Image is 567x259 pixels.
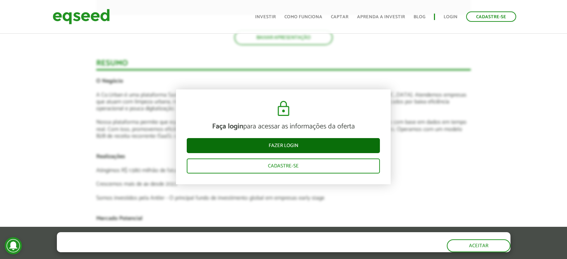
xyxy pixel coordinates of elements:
[444,15,458,19] a: Login
[212,121,243,132] strong: Faça login
[57,245,316,252] p: Ao clicar em "aceitar", você aceita nossa .
[466,11,516,22] a: Cadastre-se
[53,7,110,26] img: EqSeed
[57,232,316,243] h5: O site da EqSeed utiliza cookies para melhorar sua navegação.
[187,158,380,174] a: Cadastre-se
[275,100,292,117] img: cadeado.svg
[284,15,322,19] a: Como funciona
[357,15,405,19] a: Aprenda a investir
[151,246,234,252] a: política de privacidade e de cookies
[414,15,425,19] a: Blog
[447,239,510,252] button: Aceitar
[255,15,276,19] a: Investir
[187,138,380,153] a: Fazer login
[331,15,348,19] a: Captar
[187,122,380,131] p: para acessar as informações da oferta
